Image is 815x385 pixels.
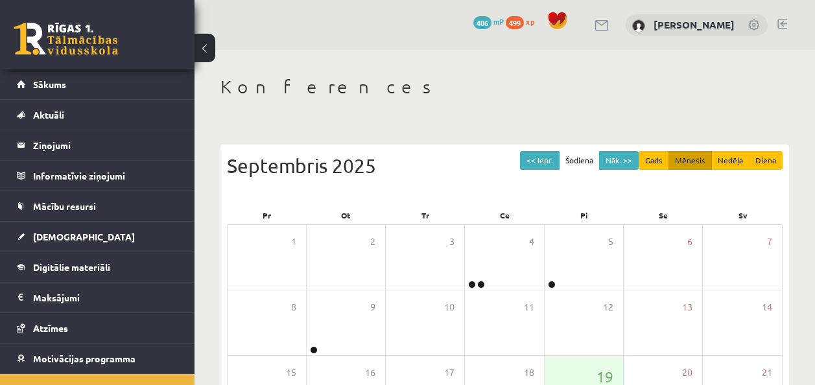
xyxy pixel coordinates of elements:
[33,130,178,160] legend: Ziņojumi
[524,300,534,314] span: 11
[33,261,110,273] span: Digitālie materiāli
[668,151,712,170] button: Mēnesis
[17,191,178,221] a: Mācību resursi
[33,78,66,90] span: Sākums
[291,300,296,314] span: 8
[33,200,96,212] span: Mācību resursi
[17,252,178,282] a: Digitālie materiāli
[520,151,560,170] button: << Iepr.
[365,366,375,380] span: 16
[524,366,534,380] span: 18
[493,16,504,27] span: mP
[624,206,703,224] div: Se
[33,283,178,312] legend: Maksājumi
[17,100,178,130] a: Aktuāli
[306,206,385,224] div: Ot
[444,300,455,314] span: 10
[703,206,783,224] div: Sv
[639,151,669,170] button: Gads
[227,206,306,224] div: Pr
[762,366,772,380] span: 21
[682,366,692,380] span: 20
[767,235,772,249] span: 7
[33,353,136,364] span: Motivācijas programma
[711,151,750,170] button: Nedēļa
[17,161,178,191] a: Informatīvie ziņojumi
[17,222,178,251] a: [DEMOGRAPHIC_DATA]
[529,235,534,249] span: 4
[473,16,491,29] span: 406
[17,69,178,99] a: Sākums
[526,16,534,27] span: xp
[749,151,783,170] button: Diena
[449,235,455,249] span: 3
[506,16,541,27] a: 499 xp
[632,19,645,32] img: Dēlija Lavrova
[291,235,296,249] span: 1
[687,235,692,249] span: 6
[33,322,68,334] span: Atzīmes
[14,23,118,55] a: Rīgas 1. Tālmācības vidusskola
[33,231,135,242] span: [DEMOGRAPHIC_DATA]
[559,151,600,170] button: Šodiena
[608,235,613,249] span: 5
[682,300,692,314] span: 13
[286,366,296,380] span: 15
[762,300,772,314] span: 14
[545,206,624,224] div: Pi
[370,235,375,249] span: 2
[465,206,544,224] div: Ce
[370,300,375,314] span: 9
[33,161,178,191] legend: Informatīvie ziņojumi
[506,16,524,29] span: 499
[17,283,178,312] a: Maksājumi
[17,344,178,373] a: Motivācijas programma
[599,151,639,170] button: Nāk. >>
[654,18,735,31] a: [PERSON_NAME]
[220,76,789,98] h1: Konferences
[17,313,178,343] a: Atzīmes
[603,300,613,314] span: 12
[33,109,64,121] span: Aktuāli
[227,151,783,180] div: Septembris 2025
[473,16,504,27] a: 406 mP
[386,206,465,224] div: Tr
[17,130,178,160] a: Ziņojumi
[444,366,455,380] span: 17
